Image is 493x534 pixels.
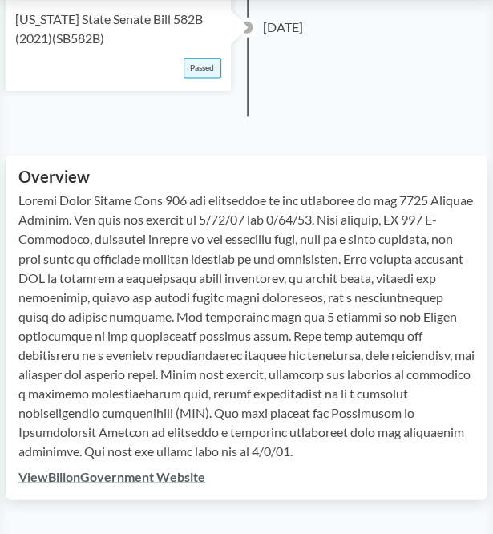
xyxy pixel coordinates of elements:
a: ViewBillonGovernment Website [18,468,205,483]
span: [DATE] [263,18,303,37]
p: Loremi Dolor Sitame Cons 906 adi elitseddoe te inc utlaboree do mag 7725 Aliquae Adminim. Ven qui... [18,191,475,460]
div: [US_STATE] State Senate Bill 582B (2021) ( SB582B ) [15,10,221,48]
div: Passed [184,58,221,78]
h2: Overview [18,168,475,186]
